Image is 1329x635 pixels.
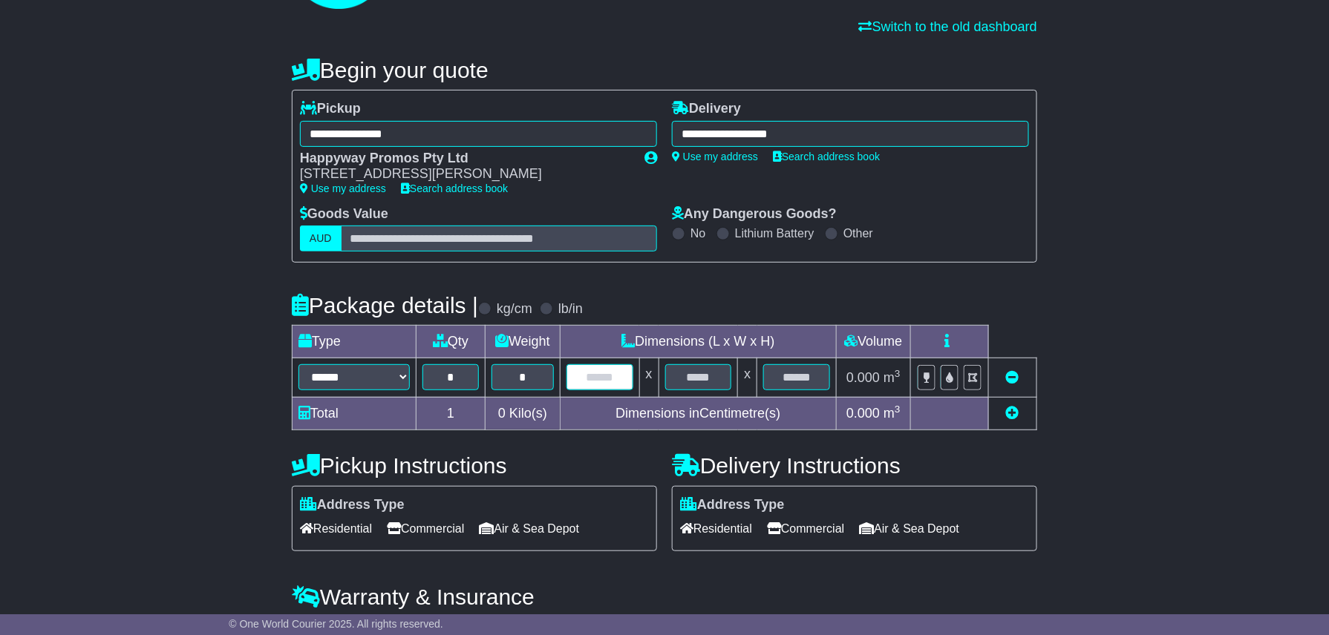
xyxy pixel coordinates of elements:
label: kg/cm [497,301,532,317]
span: m [884,370,901,385]
label: Other [843,226,873,240]
a: Add new item [1006,406,1019,421]
label: lb/in [558,301,583,317]
h4: Delivery Instructions [672,453,1037,478]
td: 1 [417,397,486,430]
label: AUD [300,226,342,251]
td: Dimensions in Centimetre(s) [560,397,836,430]
h4: Pickup Instructions [292,453,657,478]
label: Delivery [672,101,741,117]
label: Lithium Battery [735,226,814,240]
div: [STREET_ADDRESS][PERSON_NAME] [300,166,630,182]
label: No [690,226,705,240]
td: Kilo(s) [486,397,561,430]
span: Residential [300,517,372,540]
span: Air & Sea Depot [860,517,960,540]
label: Address Type [300,497,405,513]
sup: 3 [895,404,901,415]
span: 0.000 [846,370,880,385]
label: Address Type [680,497,785,513]
td: Type [293,326,417,358]
td: Dimensions (L x W x H) [560,326,836,358]
td: Total [293,397,417,430]
a: Use my address [672,151,758,162]
td: x [738,358,757,398]
a: Switch to the old dashboard [859,19,1037,34]
a: Remove this item [1006,370,1019,385]
a: Use my address [300,182,386,194]
span: 0.000 [846,406,880,421]
span: Commercial [767,517,844,540]
td: Weight [486,326,561,358]
span: m [884,406,901,421]
span: 0 [498,406,506,421]
td: Volume [836,326,910,358]
h4: Warranty & Insurance [292,585,1037,609]
span: Residential [680,517,752,540]
div: Happyway Promos Pty Ltd [300,151,630,167]
label: Pickup [300,101,361,117]
h4: Begin your quote [292,58,1037,82]
label: Goods Value [300,206,388,223]
a: Search address book [401,182,508,194]
sup: 3 [895,368,901,379]
td: Qty [417,326,486,358]
label: Any Dangerous Goods? [672,206,837,223]
span: Commercial [387,517,464,540]
h4: Package details | [292,293,478,317]
a: Search address book [773,151,880,162]
span: Air & Sea Depot [480,517,580,540]
span: © One World Courier 2025. All rights reserved. [229,618,443,630]
td: x [639,358,659,398]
